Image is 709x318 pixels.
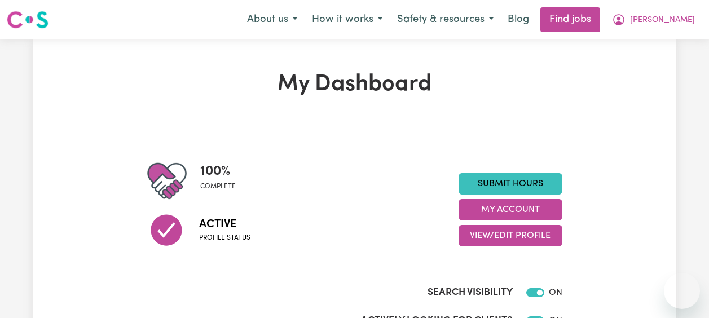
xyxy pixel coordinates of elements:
span: [PERSON_NAME] [630,14,695,26]
a: Submit Hours [459,173,562,195]
button: Safety & resources [390,8,501,32]
span: 100 % [200,161,236,182]
button: View/Edit Profile [459,225,562,246]
span: complete [200,182,236,192]
button: My Account [459,199,562,220]
span: Profile status [199,233,250,243]
h1: My Dashboard [147,71,562,98]
img: Careseekers logo [7,10,49,30]
button: My Account [605,8,702,32]
div: Profile completeness: 100% [200,161,245,201]
span: Active [199,216,250,233]
a: Blog [501,7,536,32]
button: How it works [305,8,390,32]
a: Find jobs [540,7,600,32]
span: ON [549,288,562,297]
label: Search Visibility [428,285,513,300]
button: About us [240,8,305,32]
a: Careseekers logo [7,7,49,33]
iframe: Button to launch messaging window [664,273,700,309]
